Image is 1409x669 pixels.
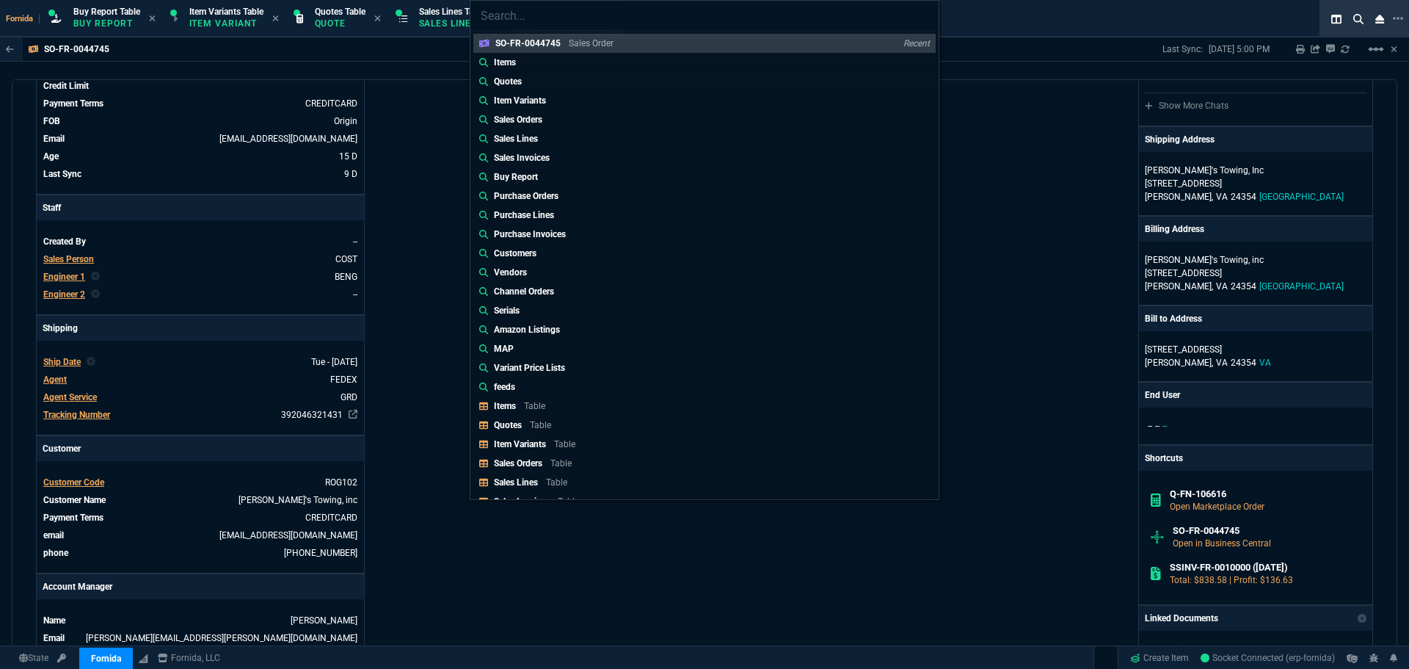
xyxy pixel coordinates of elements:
[494,56,516,69] p: Items
[530,420,551,430] p: Table
[494,477,538,488] p: Sales Lines
[153,651,225,665] a: msbcCompanyName
[494,132,538,145] p: Sales Lines
[903,37,930,49] p: Recent
[1201,653,1335,663] span: Socket Connected (erp-fornida)
[494,342,514,355] p: MAP
[554,439,575,449] p: Table
[494,170,538,184] p: Buy Report
[494,304,520,317] p: Serials
[494,247,536,260] p: Customers
[1124,647,1195,669] a: Create Item
[494,361,565,375] p: Variant Price Lists
[494,285,554,298] p: Channel Orders
[15,651,53,665] a: Global State
[494,266,527,279] p: Vendors
[524,401,545,411] p: Table
[494,380,515,394] p: feeds
[1201,651,1335,665] a: MEKF2qARrJ_Wq1ARAADy
[550,458,572,469] p: Table
[494,94,546,107] p: Item Variants
[546,477,567,488] p: Table
[470,1,939,30] input: Search...
[494,228,566,241] p: Purchase Invoices
[494,75,522,88] p: Quotes
[494,113,542,126] p: Sales Orders
[495,38,561,48] p: SO-FR-0044745
[53,651,70,665] a: API TOKEN
[494,496,550,507] p: Sales Invoices
[494,209,554,222] p: Purchase Lines
[494,323,560,336] p: Amazon Listings
[558,496,579,507] p: Table
[569,38,614,48] p: Sales Order
[494,151,550,164] p: Sales Invoices
[494,401,516,411] p: Items
[494,439,546,449] p: Item Variants
[494,189,558,203] p: Purchase Orders
[494,420,522,430] p: Quotes
[494,458,542,469] p: Sales Orders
